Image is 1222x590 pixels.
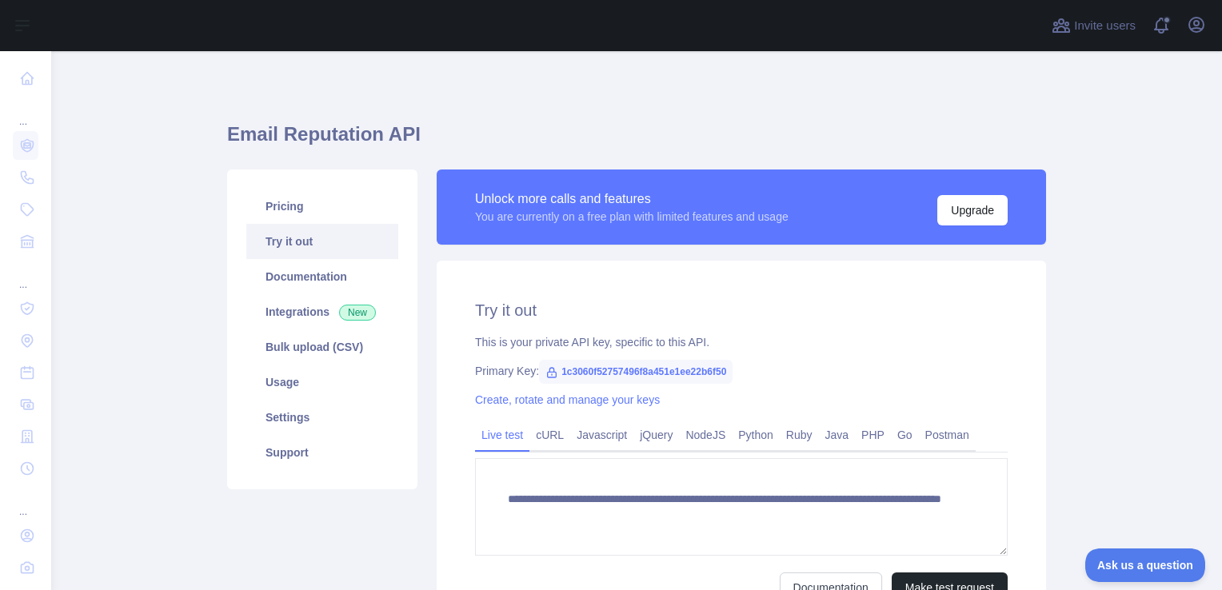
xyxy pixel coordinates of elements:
a: Python [732,422,780,448]
div: You are currently on a free plan with limited features and usage [475,209,789,225]
a: Integrations New [246,294,398,329]
a: NodeJS [679,422,732,448]
span: 1c3060f52757496f8a451e1ee22b6f50 [539,360,733,384]
a: cURL [529,422,570,448]
div: ... [13,486,38,518]
div: Unlock more calls and features [475,189,789,209]
a: Create, rotate and manage your keys [475,393,660,406]
a: Java [819,422,856,448]
a: Support [246,435,398,470]
h2: Try it out [475,299,1008,321]
a: PHP [855,422,891,448]
a: jQuery [633,422,679,448]
a: Pricing [246,189,398,224]
iframe: Toggle Customer Support [1085,548,1206,582]
h1: Email Reputation API [227,122,1046,160]
a: Bulk upload (CSV) [246,329,398,365]
a: Live test [475,422,529,448]
div: Primary Key: [475,363,1008,379]
button: Upgrade [937,195,1008,225]
a: Go [891,422,919,448]
a: Usage [246,365,398,400]
a: Ruby [780,422,819,448]
span: Invite users [1074,17,1136,35]
button: Invite users [1048,13,1139,38]
a: Settings [246,400,398,435]
a: Javascript [570,422,633,448]
a: Try it out [246,224,398,259]
div: ... [13,259,38,291]
a: Documentation [246,259,398,294]
a: Postman [919,422,976,448]
div: This is your private API key, specific to this API. [475,334,1008,350]
div: ... [13,96,38,128]
span: New [339,305,376,321]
